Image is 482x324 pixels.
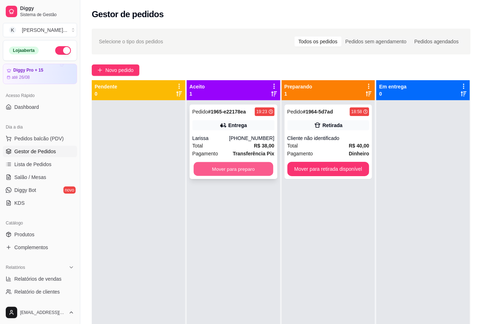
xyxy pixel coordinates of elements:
span: Salão / Mesas [14,174,46,181]
span: Relatórios de vendas [14,275,62,282]
span: Relatórios [6,265,25,270]
span: Relatório de clientes [14,288,60,295]
span: Total [192,142,203,150]
a: Relatório de clientes [3,286,77,298]
article: até 26/08 [12,74,30,80]
span: Pedido [192,109,208,115]
a: Complementos [3,242,77,253]
p: 0 [95,90,117,97]
a: Salão / Mesas [3,171,77,183]
div: Retirada [323,122,343,129]
span: Sistema de Gestão [20,12,74,18]
a: Diggy Pro + 15até 26/08 [3,64,77,84]
button: Mover para retirada disponível [287,162,369,176]
span: Pagamento [287,150,313,158]
div: [PHONE_NUMBER] [229,135,274,142]
strong: Dinheiro [349,151,369,156]
span: [EMAIL_ADDRESS][DOMAIN_NAME] [20,310,66,315]
span: Selecione o tipo dos pedidos [99,38,163,45]
a: Gestor de Pedidos [3,146,77,157]
a: Produtos [3,229,77,240]
span: Diggy [20,5,74,12]
strong: R$ 40,00 [349,143,369,149]
button: Pedidos balcão (PDV) [3,133,77,144]
span: Dashboard [14,103,39,111]
div: Acesso Rápido [3,90,77,101]
a: Dashboard [3,101,77,113]
span: plus [97,68,102,73]
p: Em entrega [379,83,406,90]
button: Alterar Status [55,46,71,55]
strong: R$ 38,00 [254,143,275,149]
div: Pedidos agendados [410,37,463,47]
button: Mover para preparo [194,162,273,176]
button: Select a team [3,23,77,37]
div: 19:23 [256,109,267,115]
span: Total [287,142,298,150]
span: Pedidos balcão (PDV) [14,135,64,142]
button: [EMAIL_ADDRESS][DOMAIN_NAME] [3,304,77,321]
span: Complementos [14,244,48,251]
div: Larissa [192,135,229,142]
span: Novo pedido [105,66,134,74]
div: Todos os pedidos [295,37,342,47]
div: Entrega [228,122,247,129]
a: Relatório de mesas [3,299,77,310]
div: Pedidos sem agendamento [342,37,410,47]
strong: # 1964-5d7ad [303,109,333,115]
span: Produtos [14,231,34,238]
p: 1 [285,90,312,97]
p: Aceito [190,83,205,90]
div: Loja aberta [9,47,39,54]
div: Dia a dia [3,121,77,133]
span: KDS [14,199,25,207]
span: Lista de Pedidos [14,161,52,168]
span: Diggy Bot [14,187,36,194]
a: KDS [3,197,77,209]
span: Pagamento [192,150,218,158]
div: 18:58 [351,109,362,115]
p: 1 [190,90,205,97]
div: Catálogo [3,217,77,229]
article: Diggy Pro + 15 [13,68,43,73]
div: Cliente não identificado [287,135,369,142]
a: Lista de Pedidos [3,159,77,170]
p: Pendente [95,83,117,90]
p: 0 [379,90,406,97]
span: Gestor de Pedidos [14,148,56,155]
strong: # 1965-e22178ea [208,109,246,115]
button: Novo pedido [92,64,139,76]
div: [PERSON_NAME] ... [22,26,67,34]
h2: Gestor de pedidos [92,9,164,20]
a: DiggySistema de Gestão [3,3,77,20]
p: Preparando [285,83,312,90]
a: Diggy Botnovo [3,184,77,196]
strong: Transferência Pix [233,151,275,156]
a: Relatórios de vendas [3,273,77,285]
span: K [9,26,16,34]
span: Pedido [287,109,303,115]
